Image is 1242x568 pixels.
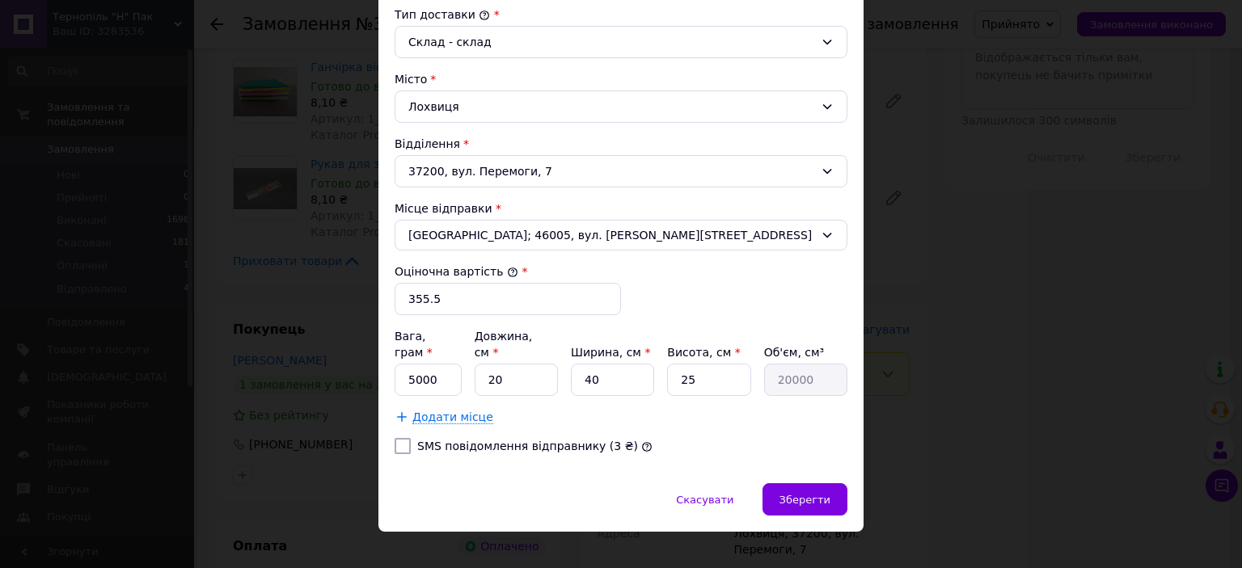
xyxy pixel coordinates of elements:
[779,494,830,506] span: Зберегти
[395,90,847,123] div: Лохвиця
[395,6,847,23] div: Тип доставки
[395,265,518,278] label: Оціночна вартість
[676,494,733,506] span: Скасувати
[395,136,847,152] div: Відділення
[417,440,638,452] label: SMS повідомлення відправнику (3 ₴)
[412,410,493,424] span: Додати місце
[395,155,847,187] div: 37200, вул. Перемоги, 7
[571,346,650,359] label: Ширина, см
[475,330,533,359] label: Довжина, см
[395,71,847,87] div: Місто
[408,227,814,243] span: [GEOGRAPHIC_DATA]; 46005, вул. [PERSON_NAME][STREET_ADDRESS]
[395,330,433,359] label: Вага, грам
[667,346,740,359] label: Висота, см
[764,344,847,360] div: Об'єм, см³
[408,33,814,51] div: Склад - склад
[395,200,847,217] div: Місце відправки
